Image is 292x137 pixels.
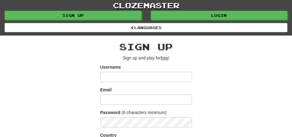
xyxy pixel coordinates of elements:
[5,23,287,32] a: Languages
[100,87,112,93] label: Email
[100,109,120,116] label: Password
[100,64,121,70] label: Username
[151,11,288,20] a: Login
[100,42,192,52] h2: Sign up
[161,55,168,60] u: free
[122,110,167,115] em: (6 characters minimum)
[5,11,142,20] a: Sign up
[100,55,192,61] p: Sign up and play for !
